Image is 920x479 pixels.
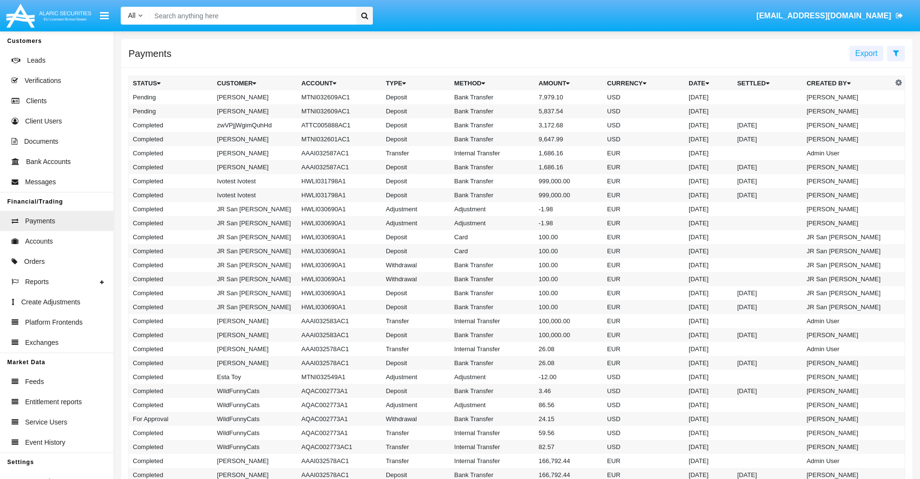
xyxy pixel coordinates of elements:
[451,328,535,342] td: Bank Transfer
[752,2,908,29] a: [EMAIL_ADDRESS][DOMAIN_NAME]
[535,356,603,370] td: 26.08
[382,314,451,328] td: Transfer
[129,258,213,272] td: Completed
[297,202,382,216] td: HWLI030690A1
[25,216,55,226] span: Payments
[213,146,297,160] td: [PERSON_NAME]
[24,137,58,147] span: Documents
[451,412,535,426] td: Bank Transfer
[24,257,45,267] span: Orders
[382,188,451,202] td: Deposit
[129,440,213,454] td: Completed
[603,328,685,342] td: EUR
[685,384,733,398] td: [DATE]
[451,440,535,454] td: Internal Transfer
[603,356,685,370] td: EUR
[451,118,535,132] td: Bank Transfer
[213,160,297,174] td: [PERSON_NAME]
[803,398,892,412] td: [PERSON_NAME]
[603,384,685,398] td: USD
[213,132,297,146] td: [PERSON_NAME]
[382,286,451,300] td: Deposit
[451,104,535,118] td: Bank Transfer
[213,328,297,342] td: [PERSON_NAME]
[451,286,535,300] td: Bank Transfer
[129,188,213,202] td: Completed
[213,272,297,286] td: JR San [PERSON_NAME]
[733,118,803,132] td: [DATE]
[685,342,733,356] td: [DATE]
[803,370,892,384] td: [PERSON_NAME]
[603,300,685,314] td: EUR
[382,398,451,412] td: Adjustment
[213,286,297,300] td: JR San [PERSON_NAME]
[297,146,382,160] td: AAAI032587AC1
[451,454,535,468] td: Internal Transfer
[21,297,80,307] span: Create Adjustments
[129,118,213,132] td: Completed
[5,1,93,30] img: Logo image
[25,438,65,448] span: Event History
[213,118,297,132] td: zwVPjjWgimQuhHd
[297,356,382,370] td: AAAI032578AC1
[685,426,733,440] td: [DATE]
[803,244,892,258] td: JR San [PERSON_NAME]
[535,398,603,412] td: 86.56
[451,216,535,230] td: Adjustment
[535,230,603,244] td: 100.00
[26,157,71,167] span: Bank Accounts
[451,244,535,258] td: Card
[535,286,603,300] td: 100.00
[25,338,58,348] span: Exchanges
[803,118,892,132] td: [PERSON_NAME]
[382,454,451,468] td: Transfer
[25,317,83,328] span: Platform Frontends
[803,132,892,146] td: [PERSON_NAME]
[685,104,733,118] td: [DATE]
[129,314,213,328] td: Completed
[803,146,892,160] td: Admin User
[603,174,685,188] td: EUR
[382,426,451,440] td: Transfer
[803,328,892,342] td: [PERSON_NAME]
[451,426,535,440] td: Internal Transfer
[603,398,685,412] td: USD
[25,417,67,427] span: Service Users
[451,90,535,104] td: Bank Transfer
[297,188,382,202] td: HWLI031798A1
[535,146,603,160] td: 1,686.16
[382,132,451,146] td: Deposit
[25,397,82,407] span: Entitlement reports
[451,300,535,314] td: Bank Transfer
[685,328,733,342] td: [DATE]
[685,258,733,272] td: [DATE]
[382,328,451,342] td: Deposit
[733,384,803,398] td: [DATE]
[297,76,382,91] th: Account
[535,202,603,216] td: -1.98
[535,454,603,468] td: 166,792.44
[213,258,297,272] td: JR San [PERSON_NAME]
[535,132,603,146] td: 9,647.99
[535,384,603,398] td: 3.46
[733,160,803,174] td: [DATE]
[535,440,603,454] td: 82.57
[685,230,733,244] td: [DATE]
[213,384,297,398] td: WildFunnyCats
[535,90,603,104] td: 7,979.10
[803,230,892,244] td: JR San [PERSON_NAME]
[603,188,685,202] td: EUR
[451,174,535,188] td: Bank Transfer
[382,146,451,160] td: Transfer
[733,132,803,146] td: [DATE]
[685,174,733,188] td: [DATE]
[535,160,603,174] td: 1,686.16
[297,328,382,342] td: AAAI032583AC1
[297,426,382,440] td: AQAC002773A1
[685,272,733,286] td: [DATE]
[849,46,883,61] button: Export
[121,11,150,21] a: All
[535,272,603,286] td: 100.00
[213,398,297,412] td: WildFunnyCats
[603,160,685,174] td: EUR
